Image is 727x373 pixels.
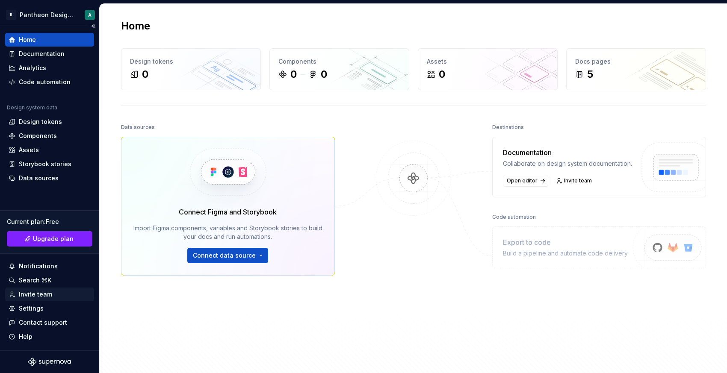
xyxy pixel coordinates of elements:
[5,330,94,344] button: Help
[193,251,256,260] span: Connect data source
[19,35,36,44] div: Home
[121,19,150,33] h2: Home
[290,68,297,81] div: 0
[28,358,71,366] svg: Supernova Logo
[19,332,33,341] div: Help
[187,248,268,263] button: Connect data source
[121,121,155,133] div: Data sources
[5,75,94,89] a: Code automation
[88,12,92,18] div: A
[121,48,261,90] a: Design tokens0
[503,249,629,258] div: Build a pipeline and automate code delivery.
[19,50,65,58] div: Documentation
[503,175,548,187] a: Open editor
[321,68,327,81] div: 0
[439,68,445,81] div: 0
[133,224,322,241] div: Import Figma components, variables and Storybook stories to build your docs and run automations.
[19,276,51,285] div: Search ⌘K
[553,175,596,187] a: Invite team
[19,117,62,126] div: Design tokens
[6,10,16,20] div: B
[19,174,59,182] div: Data sources
[179,207,277,217] div: Connect Figma and Storybook
[503,237,629,247] div: Export to code
[5,157,94,171] a: Storybook stories
[5,302,94,315] a: Settings
[507,177,538,184] span: Open editor
[427,57,549,66] div: Assets
[575,57,697,66] div: Docs pages
[19,160,71,168] div: Storybook stories
[87,20,99,32] button: Collapse sidebar
[278,57,400,66] div: Components
[7,231,92,247] a: Upgrade plan
[19,132,57,140] div: Components
[503,147,632,158] div: Documentation
[7,217,92,226] div: Current plan : Free
[19,64,46,72] div: Analytics
[587,68,593,81] div: 5
[19,262,58,270] div: Notifications
[5,47,94,61] a: Documentation
[269,48,409,90] a: Components00
[503,159,632,168] div: Collaborate on design system documentation.
[33,235,74,243] span: Upgrade plan
[5,288,94,301] a: Invite team
[492,211,536,223] div: Code automation
[5,33,94,47] a: Home
[5,61,94,75] a: Analytics
[20,11,74,19] div: Pantheon Design System
[2,6,98,24] button: BPantheon Design SystemA
[564,177,592,184] span: Invite team
[5,129,94,143] a: Components
[7,104,57,111] div: Design system data
[130,57,252,66] div: Design tokens
[566,48,706,90] a: Docs pages5
[5,115,94,129] a: Design tokens
[19,290,52,299] div: Invite team
[19,318,67,327] div: Contact support
[19,78,71,86] div: Code automation
[5,171,94,185] a: Data sources
[19,146,39,154] div: Assets
[492,121,524,133] div: Destinations
[142,68,148,81] div: 0
[5,316,94,329] button: Contact support
[5,259,94,273] button: Notifications
[19,304,44,313] div: Settings
[418,48,558,90] a: Assets0
[5,273,94,287] button: Search ⌘K
[5,143,94,157] a: Assets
